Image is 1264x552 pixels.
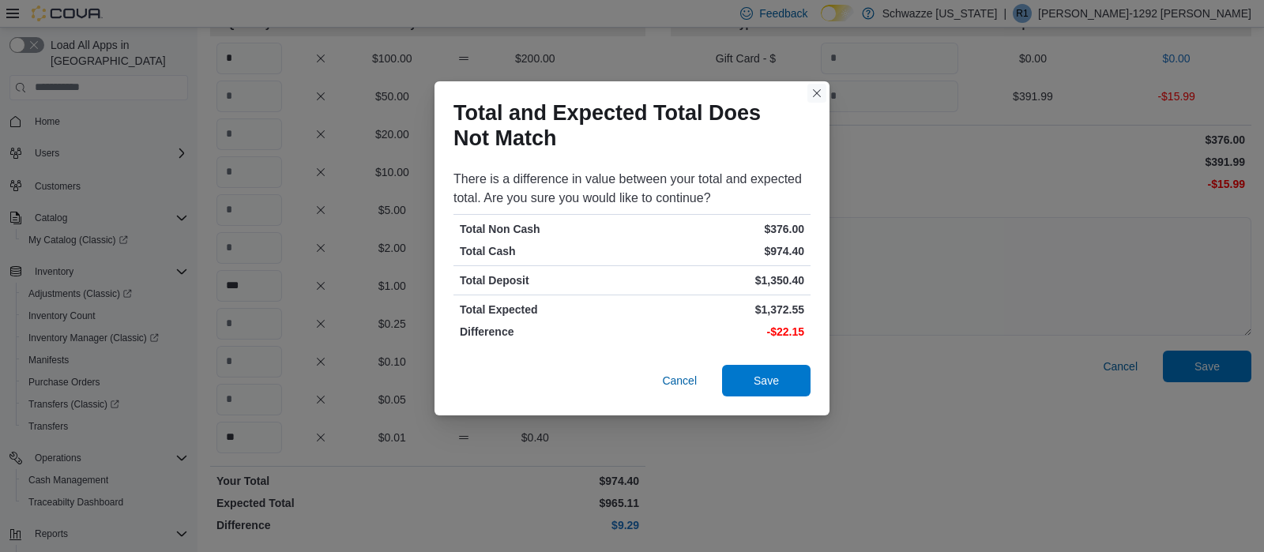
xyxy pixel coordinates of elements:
[635,302,804,317] p: $1,372.55
[635,243,804,259] p: $974.40
[460,243,629,259] p: Total Cash
[754,373,779,389] span: Save
[460,302,629,317] p: Total Expected
[635,221,804,237] p: $376.00
[460,272,629,288] p: Total Deposit
[635,272,804,288] p: $1,350.40
[662,373,697,389] span: Cancel
[460,221,629,237] p: Total Non Cash
[460,324,629,340] p: Difference
[656,365,703,396] button: Cancel
[453,100,798,151] h1: Total and Expected Total Does Not Match
[453,170,811,208] div: There is a difference in value between your total and expected total. Are you sure you would like...
[635,324,804,340] p: -$22.15
[807,84,826,103] button: Closes this modal window
[722,365,811,396] button: Save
